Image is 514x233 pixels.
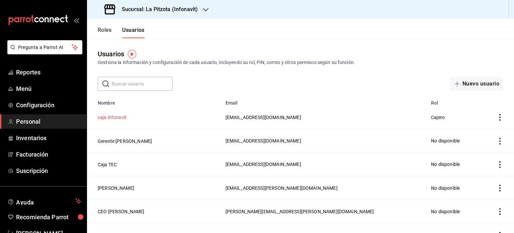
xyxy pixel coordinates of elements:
button: caja infonavit [98,114,126,121]
td: No disponible [427,153,482,176]
span: [PERSON_NAME][EMAIL_ADDRESS][PERSON_NAME][DOMAIN_NAME] [226,209,374,214]
span: Facturación [16,150,81,159]
button: Caja TEC [98,161,117,168]
span: Reportes [16,68,81,77]
span: [EMAIL_ADDRESS][DOMAIN_NAME] [226,162,301,167]
button: Pregunta a Parrot AI [7,40,82,54]
span: Personal [16,117,81,126]
th: Email [222,96,427,106]
th: Nombre [87,96,222,106]
span: Suscripción [16,166,81,175]
button: Roles [98,27,111,38]
span: Configuración [16,101,81,110]
img: Tooltip marker [128,50,136,58]
button: Gerente [PERSON_NAME] [98,138,152,144]
input: Buscar usuario [112,77,172,91]
span: Recomienda Parrot [16,213,81,222]
span: Ayuda [16,197,73,205]
button: Usuarios [122,27,145,38]
div: Gestiona la información y configuración de cada usuario, incluyendo su rol, PIN, correo y otros p... [98,59,503,66]
button: actions [497,161,503,168]
span: [EMAIL_ADDRESS][PERSON_NAME][DOMAIN_NAME] [226,185,338,191]
div: navigation tabs [98,27,145,38]
div: Usuarios [98,49,124,59]
span: Cajero [431,115,445,120]
td: No disponible [427,200,482,223]
a: Pregunta a Parrot AI [5,49,82,56]
button: actions [497,208,503,215]
span: [EMAIL_ADDRESS][DOMAIN_NAME] [226,138,301,143]
span: Inventarios [16,133,81,142]
button: CEO [PERSON_NAME] [98,208,145,215]
button: open_drawer_menu [74,17,79,23]
th: Rol [427,96,482,106]
button: Nuevo usuario [450,77,503,91]
button: actions [497,138,503,144]
button: actions [497,114,503,121]
button: actions [497,185,503,191]
td: No disponible [427,176,482,199]
h3: Sucursal: La Pitzota (Infonavit) [116,5,198,13]
span: [EMAIL_ADDRESS][DOMAIN_NAME] [226,115,301,120]
span: Pregunta a Parrot AI [18,44,72,51]
td: No disponible [427,129,482,153]
button: [PERSON_NAME] [98,185,134,191]
span: Menú [16,84,81,93]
